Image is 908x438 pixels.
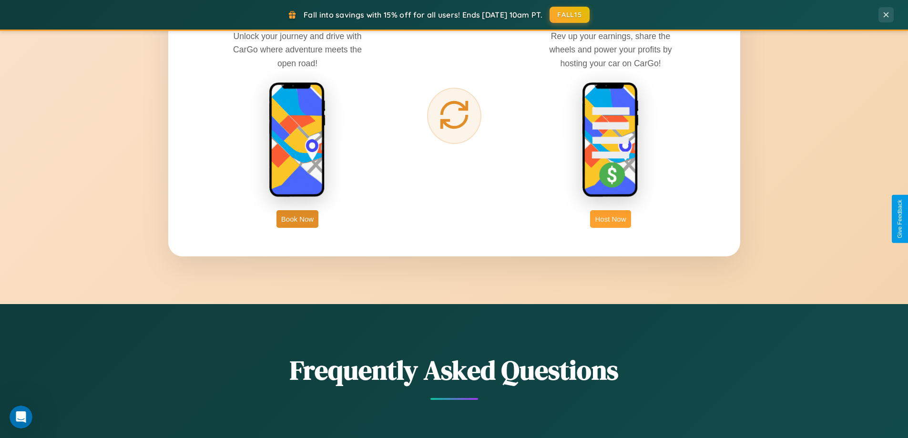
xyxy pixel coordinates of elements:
img: host phone [582,82,639,198]
button: FALL15 [550,7,590,23]
img: rent phone [269,82,326,198]
p: Unlock your journey and drive with CarGo where adventure meets the open road! [226,30,369,70]
button: Book Now [276,210,318,228]
button: Host Now [590,210,631,228]
div: Give Feedback [897,200,903,238]
p: Rev up your earnings, share the wheels and power your profits by hosting your car on CarGo! [539,30,682,70]
iframe: Intercom live chat [10,406,32,428]
h2: Frequently Asked Questions [168,352,740,388]
span: Fall into savings with 15% off for all users! Ends [DATE] 10am PT. [304,10,542,20]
